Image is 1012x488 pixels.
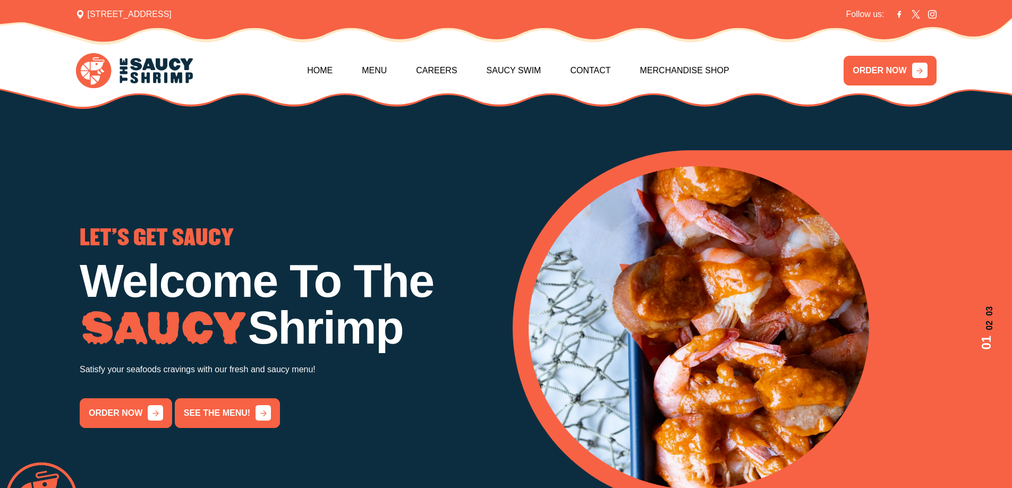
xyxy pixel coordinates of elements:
span: 01 [977,336,996,350]
a: Home [307,48,333,93]
span: LET'S GET SAUCY [80,228,234,249]
a: Menu [362,48,387,93]
p: Satisfy your seafoods cravings with our fresh and saucy menu! [80,362,500,377]
span: [STREET_ADDRESS] [76,8,172,21]
img: Image [80,311,248,346]
div: 1 / 3 [80,228,500,427]
a: See the menu! [175,398,280,428]
a: Careers [416,48,457,93]
a: Saucy Swim [487,48,541,93]
a: Contact [570,48,610,93]
span: 03 [977,306,996,315]
h1: Welcome To The Shrimp [80,258,500,351]
span: 02 [977,321,996,330]
a: ORDER NOW [844,56,936,85]
a: Merchandise Shop [640,48,729,93]
img: logo [76,53,193,89]
a: order now [80,398,172,428]
span: Follow us: [846,8,884,21]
